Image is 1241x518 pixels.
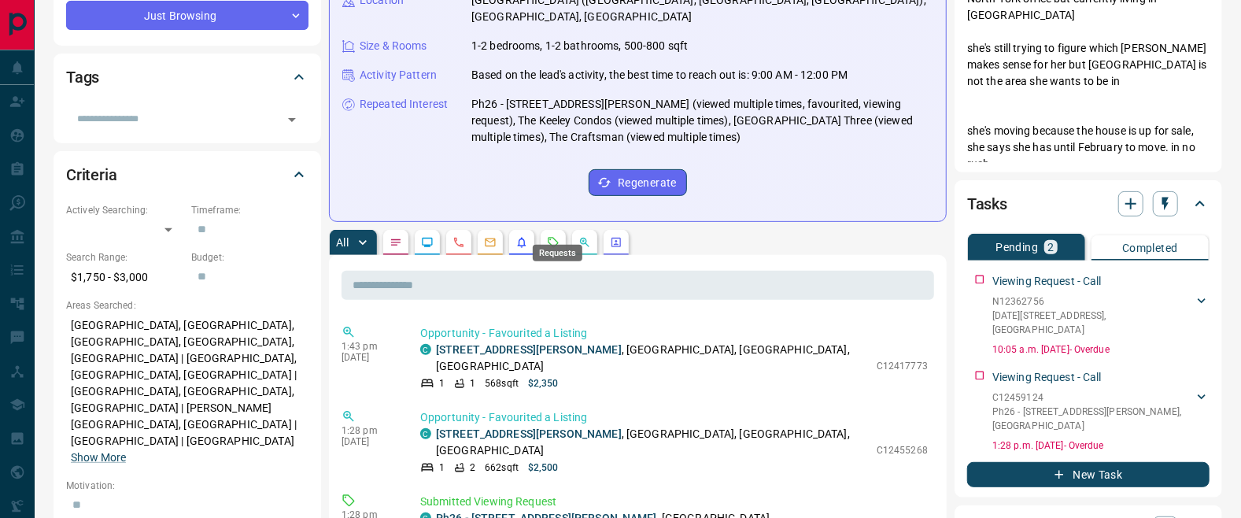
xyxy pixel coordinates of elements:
p: Areas Searched: [66,298,308,313]
svg: Notes [390,236,402,249]
button: New Task [967,462,1210,487]
p: N12362756 [992,294,1194,309]
p: Opportunity - Favourited a Listing [420,409,928,426]
p: C12455268 [877,443,928,457]
a: [STREET_ADDRESS][PERSON_NAME] [436,427,622,440]
div: Just Browsing [66,1,308,30]
p: [DATE][STREET_ADDRESS] , [GEOGRAPHIC_DATA] [992,309,1194,337]
p: , [GEOGRAPHIC_DATA], [GEOGRAPHIC_DATA], [GEOGRAPHIC_DATA] [436,426,869,459]
p: Opportunity - Favourited a Listing [420,325,928,342]
p: , [GEOGRAPHIC_DATA], [GEOGRAPHIC_DATA], [GEOGRAPHIC_DATA] [436,342,869,375]
p: 1 [439,376,445,390]
p: Size & Rooms [360,38,427,54]
p: 662 sqft [485,461,519,475]
p: Timeframe: [191,203,308,217]
h2: Tasks [967,191,1007,216]
p: All [336,237,349,248]
p: 1:43 pm [342,341,397,352]
p: [DATE] [342,436,397,447]
p: [GEOGRAPHIC_DATA], [GEOGRAPHIC_DATA], [GEOGRAPHIC_DATA], [GEOGRAPHIC_DATA], [GEOGRAPHIC_DATA] | [... [66,313,308,471]
p: 1:28 pm [342,425,397,436]
p: 1 [439,461,445,475]
svg: Calls [452,236,465,249]
p: C12459124 [992,390,1194,405]
p: Search Range: [66,250,183,265]
p: Budget: [191,250,308,265]
p: 10:05 a.m. [DATE] - Overdue [992,342,1210,357]
p: Based on the lead's activity, the best time to reach out is: 9:00 AM - 12:00 PM [471,67,848,83]
div: Criteria [66,156,308,194]
a: [STREET_ADDRESS][PERSON_NAME] [436,343,622,356]
p: Ph26 - [STREET_ADDRESS][PERSON_NAME] , [GEOGRAPHIC_DATA] [992,405,1194,433]
p: Pending [995,242,1038,253]
p: Submitted Viewing Request [420,494,928,510]
p: 1-2 bedrooms, 1-2 bathrooms, 500-800 sqft [471,38,688,54]
div: condos.ca [420,344,431,355]
p: $2,350 [528,376,559,390]
div: N12362756[DATE][STREET_ADDRESS],[GEOGRAPHIC_DATA] [992,291,1210,340]
div: C12459124Ph26 - [STREET_ADDRESS][PERSON_NAME],[GEOGRAPHIC_DATA] [992,387,1210,436]
p: Viewing Request - Call [992,369,1102,386]
p: $2,500 [528,461,559,475]
button: Regenerate [589,169,687,196]
h2: Criteria [66,162,117,187]
p: 2 [470,461,475,475]
p: 1 [470,376,475,390]
svg: Emails [484,236,497,249]
p: Viewing Request - Call [992,273,1102,290]
p: Activity Pattern [360,67,437,83]
h2: Tags [66,65,99,90]
p: 568 sqft [485,376,519,390]
div: Requests [533,245,582,261]
p: Motivation: [66,479,308,493]
p: 2 [1047,242,1054,253]
button: Open [281,109,303,131]
p: [DATE] [342,352,397,363]
p: 1:28 p.m. [DATE] - Overdue [992,438,1210,453]
p: Repeated Interest [360,96,448,113]
div: condos.ca [420,428,431,439]
div: Tasks [967,185,1210,223]
svg: Opportunities [578,236,591,249]
button: Show More [71,450,126,466]
svg: Listing Alerts [515,236,528,249]
svg: Lead Browsing Activity [421,236,434,249]
svg: Agent Actions [610,236,622,249]
p: Completed [1122,242,1178,253]
p: Ph26 - [STREET_ADDRESS][PERSON_NAME] (viewed multiple times, favourited, viewing request), The Ke... [471,96,933,146]
p: $1,750 - $3,000 [66,265,183,290]
div: Tags [66,58,308,96]
p: C12417773 [877,359,928,373]
p: Actively Searching: [66,203,183,217]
